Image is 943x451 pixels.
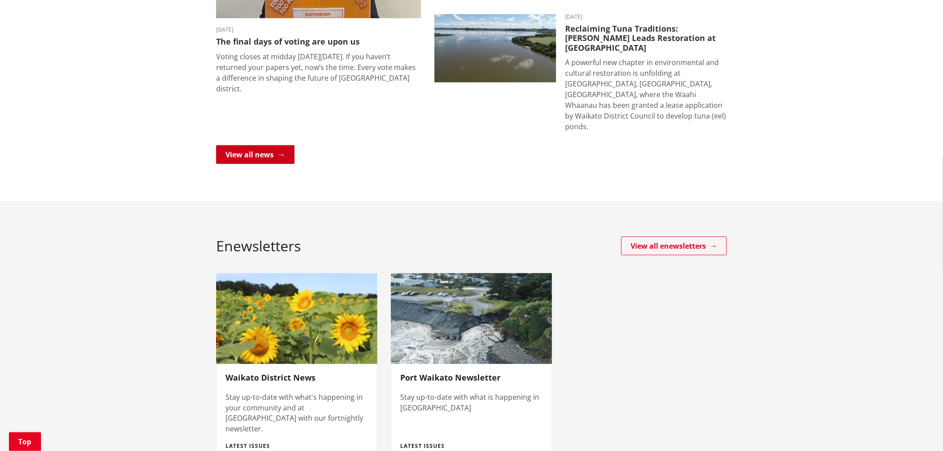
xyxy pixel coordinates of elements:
[216,238,301,254] h2: Enewsletters
[216,27,421,33] time: [DATE]
[902,414,934,446] iframe: Messenger Launcher
[565,57,727,132] p: A powerful new chapter in environmental and cultural restoration is unfolding at [GEOGRAPHIC_DATA...
[216,273,377,364] img: Waikato District News image
[621,237,727,255] a: View all enewsletters
[216,37,421,47] h3: The final days of voting are upon us
[400,373,543,383] h3: Port Waikato Newsletter
[435,14,727,132] a: [DATE] Reclaiming Tuna Traditions: [PERSON_NAME] Leads Restoration at [GEOGRAPHIC_DATA] A powerfu...
[391,273,552,364] img: port waik beach access
[565,14,727,20] time: [DATE]
[225,392,368,435] p: Stay up-to-date with what's happening in your community and at [GEOGRAPHIC_DATA] with our fortnig...
[225,373,368,383] h3: Waikato District News
[216,51,421,94] p: Voting closes at midday [DATE][DATE]. If you haven’t returned your papers yet, now’s the time. Ev...
[225,443,368,450] h4: Latest issues
[216,145,295,164] a: View all news
[400,443,543,450] h4: Latest issues
[9,432,41,451] a: Top
[565,24,727,53] h3: Reclaiming Tuna Traditions: [PERSON_NAME] Leads Restoration at [GEOGRAPHIC_DATA]
[400,392,543,413] p: Stay up-to-date with what is happening in [GEOGRAPHIC_DATA]
[435,14,556,83] img: Waahi Lake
